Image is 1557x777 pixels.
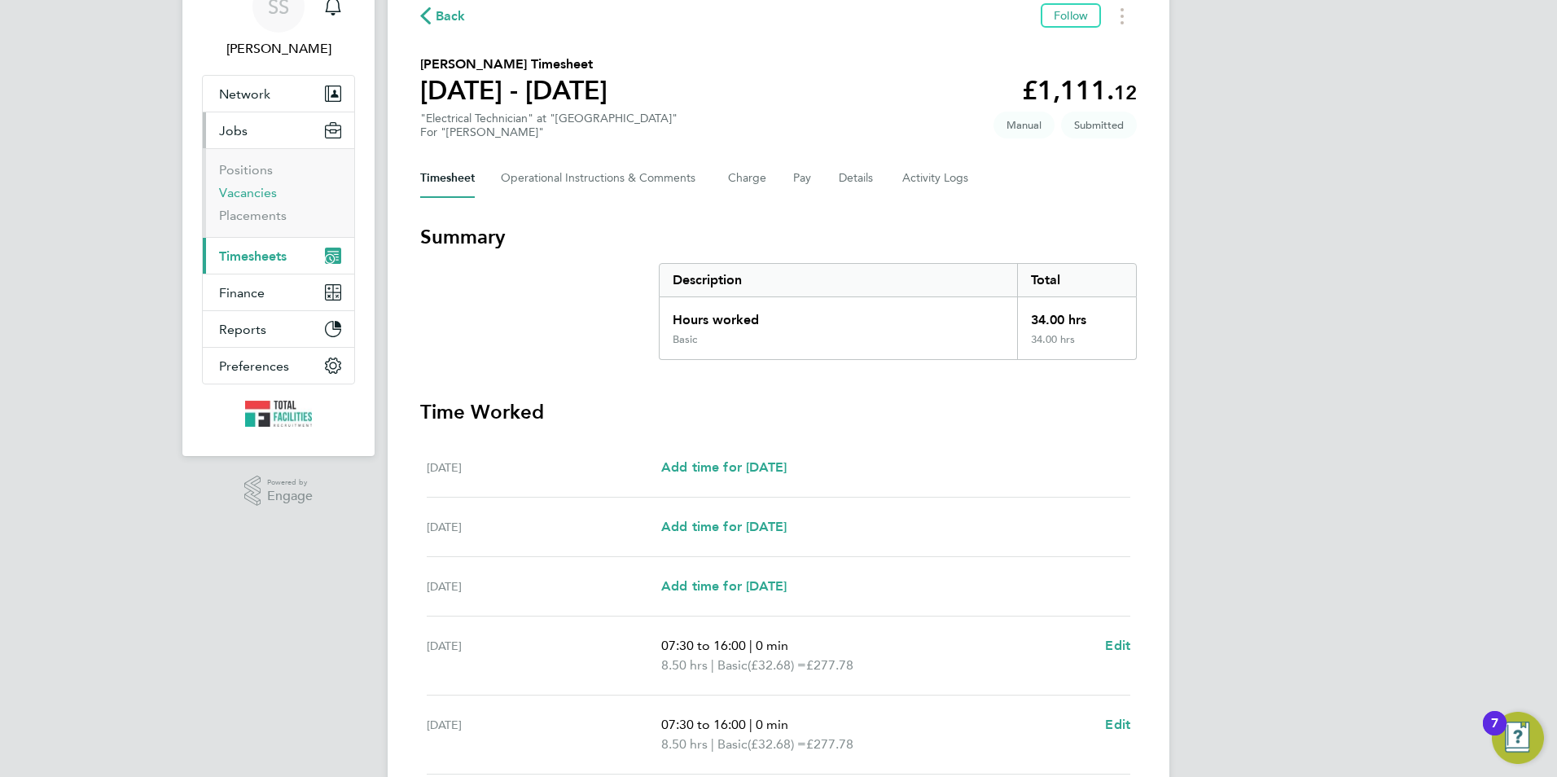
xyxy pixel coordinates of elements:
[501,159,702,198] button: Operational Instructions & Comments
[661,519,787,534] span: Add time for [DATE]
[993,112,1055,138] span: This timesheet was manually created.
[1105,636,1130,656] a: Edit
[756,638,788,653] span: 0 min
[1107,3,1137,29] button: Timesheets Menu
[661,657,708,673] span: 8.50 hrs
[793,159,813,198] button: Pay
[806,657,853,673] span: £277.78
[661,517,787,537] a: Add time for [DATE]
[420,224,1137,250] h3: Summary
[661,638,746,653] span: 07:30 to 16:00
[427,458,661,477] div: [DATE]
[711,736,714,752] span: |
[203,274,354,310] button: Finance
[244,476,314,507] a: Powered byEngage
[219,123,248,138] span: Jobs
[661,577,787,596] a: Add time for [DATE]
[203,238,354,274] button: Timesheets
[661,578,787,594] span: Add time for [DATE]
[661,736,708,752] span: 8.50 hrs
[806,736,853,752] span: £277.78
[219,285,265,301] span: Finance
[1114,81,1137,104] span: 12
[245,401,312,427] img: tfrecruitment-logo-retina.png
[267,489,313,503] span: Engage
[673,333,697,346] div: Basic
[203,148,354,237] div: Jobs
[219,86,270,102] span: Network
[1061,112,1137,138] span: This timesheet is Submitted.
[1491,723,1498,744] div: 7
[202,401,355,427] a: Go to home page
[420,55,607,74] h2: [PERSON_NAME] Timesheet
[203,348,354,384] button: Preferences
[202,39,355,59] span: Sam Skinner
[661,458,787,477] a: Add time for [DATE]
[749,717,752,732] span: |
[203,311,354,347] button: Reports
[219,162,273,178] a: Positions
[420,112,678,139] div: "Electrical Technician" at "[GEOGRAPHIC_DATA]"
[1492,712,1544,764] button: Open Resource Center, 7 new notifications
[420,399,1137,425] h3: Time Worked
[660,297,1017,333] div: Hours worked
[219,208,287,223] a: Placements
[1041,3,1101,28] button: Follow
[427,517,661,537] div: [DATE]
[1105,717,1130,732] span: Edit
[749,638,752,653] span: |
[728,159,767,198] button: Charge
[839,159,876,198] button: Details
[717,656,748,675] span: Basic
[748,736,806,752] span: (£32.68) =
[748,657,806,673] span: (£32.68) =
[420,6,466,26] button: Back
[1017,333,1136,359] div: 34.00 hrs
[219,322,266,337] span: Reports
[219,358,289,374] span: Preferences
[1105,638,1130,653] span: Edit
[1105,715,1130,735] a: Edit
[661,717,746,732] span: 07:30 to 16:00
[267,476,313,489] span: Powered by
[902,159,971,198] button: Activity Logs
[203,112,354,148] button: Jobs
[427,715,661,754] div: [DATE]
[219,248,287,264] span: Timesheets
[420,125,678,139] div: For "[PERSON_NAME]"
[756,717,788,732] span: 0 min
[436,7,466,26] span: Back
[427,636,661,675] div: [DATE]
[711,657,714,673] span: |
[420,159,475,198] button: Timesheet
[203,76,354,112] button: Network
[1054,8,1088,23] span: Follow
[420,74,607,107] h1: [DATE] - [DATE]
[219,185,277,200] a: Vacancies
[1017,297,1136,333] div: 34.00 hrs
[659,263,1137,360] div: Summary
[717,735,748,754] span: Basic
[660,264,1017,296] div: Description
[1022,75,1137,106] app-decimal: £1,111.
[1017,264,1136,296] div: Total
[427,577,661,596] div: [DATE]
[661,459,787,475] span: Add time for [DATE]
